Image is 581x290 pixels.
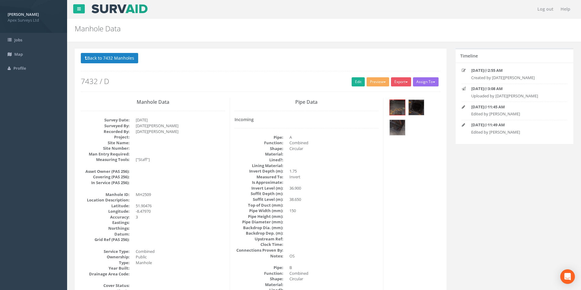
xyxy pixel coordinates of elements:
dt: Site Name: [81,140,130,146]
dt: In Service (PAS 256): [81,180,130,186]
dt: Soffit Depth (m): [235,191,283,197]
span: Profile [13,65,26,71]
dt: Drainage Area Code: [81,271,130,277]
dt: Grid Ref (PAS 256): [81,237,130,243]
dd: ["Staff"] [136,157,225,162]
dt: Asset Owner (PAS 256): [81,169,130,174]
p: Uploaded by [DATE][PERSON_NAME] [471,93,558,99]
dd: MH2509 [136,192,225,197]
strong: [DATE] [471,86,484,91]
strong: 11:49 AM [488,122,505,128]
a: Edit [352,77,365,86]
dt: Man Entry Required: [81,151,130,157]
dt: Northings: [81,225,130,231]
dt: Pipe Width (mm): [235,208,283,214]
dt: Type: [81,260,130,266]
dd: A [289,135,379,140]
span: Map [14,51,23,57]
dt: Recorded By: [81,129,130,135]
dd: Combined [289,140,379,146]
dd: Invert [289,174,379,180]
dt: Invert Depth (m): [235,168,283,174]
dt: Material: [235,151,283,157]
p: Edited by [PERSON_NAME] [471,111,558,117]
dd: Circular [289,146,379,152]
dt: Upstream Ref: [235,236,283,242]
strong: [DATE] [471,104,484,110]
img: 3dc0a60d-c3c6-a8a5-1523-8d53b4a89578_a43cb354-1fc0-61f4-8c3a-c117ec3b181c_thumb.jpg [390,100,405,115]
strong: [PERSON_NAME] [8,12,39,17]
dd: OS [289,253,379,259]
h3: Manhole Data [81,100,225,105]
dd: [DATE] [136,117,225,123]
dt: Survey Date: [81,117,130,123]
dt: Measured To: [235,174,283,180]
p: @ [471,122,558,128]
img: 3dc0a60d-c3c6-a8a5-1523-8d53b4a89578_ead6c46a-1e6a-311c-1b41-026d311ed102_thumb.jpg [409,100,424,115]
dt: Latitude: [81,203,130,209]
button: Preview [367,77,389,86]
dd: Manhole [136,260,225,266]
dt: Connections Proven By: [235,247,283,253]
dt: Backdrop Dep. (m): [235,230,283,236]
dd: [DATE][PERSON_NAME] [136,123,225,129]
dd: Combined [136,249,225,254]
dt: Material: [235,282,283,288]
img: 3dc0a60d-c3c6-a8a5-1523-8d53b4a89578_0ab55798-e901-b67f-3bb3-90bad5d14ab2_thumb.jpg [390,120,405,135]
button: Export [391,77,411,86]
dt: Pipe Height (mm): [235,214,283,219]
span: Jobs [14,37,22,43]
dt: Pipe Diameter (mm): [235,219,283,225]
p: @ [471,104,558,110]
dt: Shape: [235,276,283,282]
strong: 3:08 AM [488,86,503,91]
dd: 150 [289,208,379,214]
dd: B [289,265,379,271]
h2: 7432 / D [81,77,440,85]
dt: Datum: [81,231,130,237]
dt: Invert Level (m): [235,185,283,191]
strong: 2:55 AM [488,68,503,73]
a: [PERSON_NAME] Apex Surveys Ltd [8,10,59,23]
div: Open Intercom Messenger [560,269,575,284]
strong: [DATE] [471,68,484,73]
dt: Location Description: [81,197,130,203]
strong: [DATE] [471,122,484,128]
dd: Combined [289,271,379,276]
dt: Is Approximate: [235,180,283,185]
dt: Project: [81,134,130,140]
dd: Circular [289,276,379,282]
dt: Year Built: [81,265,130,271]
dt: Pipe: [235,265,283,271]
p: Created by [DATE][PERSON_NAME] [471,75,558,81]
dt: Cover Status: [81,283,130,288]
button: Back to 7432 Manholes [81,53,138,63]
span: Apex Surveys Ltd [8,17,59,23]
h3: Pipe Data [235,100,379,105]
dt: Surveyed By: [81,123,130,129]
dt: Pipe: [235,135,283,140]
dt: Notes: [235,253,283,259]
dt: Service Type: [81,249,130,254]
dt: Accuracy: [81,214,130,220]
dt: Shape: [235,146,283,152]
dt: Lined?: [235,157,283,163]
dt: Function: [235,271,283,276]
dd: 3 [136,214,225,220]
dd: 1.75 [289,168,379,174]
dd: 51.90476 [136,203,225,209]
h5: Timeline [460,54,478,58]
dd: 38.650 [289,197,379,202]
dd: [DATE][PERSON_NAME] [136,129,225,135]
dt: Clock Time: [235,242,283,247]
button: Assign To [413,77,439,86]
dt: Site Number: [81,145,130,151]
dt: Top of Duct (mm): [235,202,283,208]
p: Edited by [PERSON_NAME] [471,129,558,135]
dt: Covering (PAS 256): [81,174,130,180]
dt: Manhole ID: [81,192,130,197]
p: @ [471,68,558,73]
dt: Backdrop Dia. (mm): [235,225,283,231]
p: @ [471,86,558,92]
dd: -8.47970 [136,208,225,214]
